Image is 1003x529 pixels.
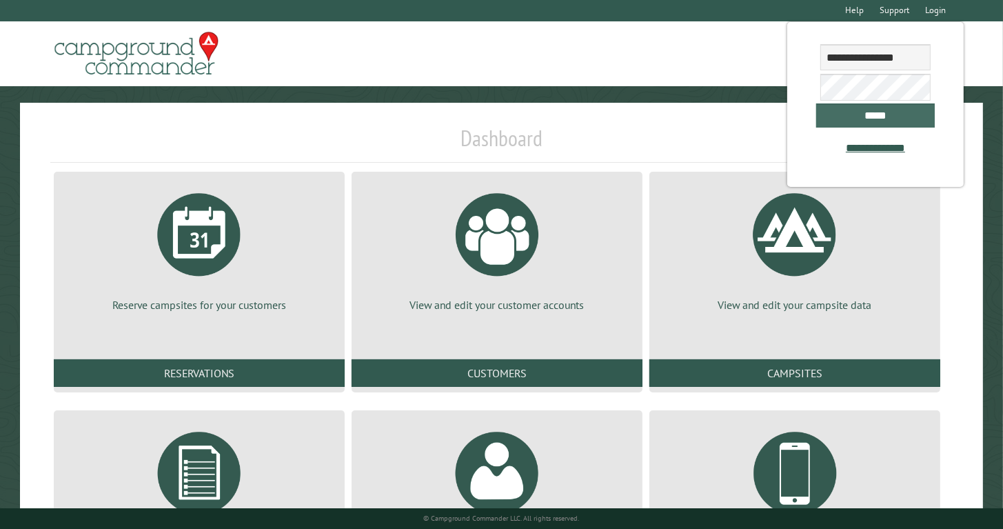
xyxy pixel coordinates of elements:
[649,359,940,387] a: Campsites
[666,183,924,312] a: View and edit your campsite data
[54,359,345,387] a: Reservations
[50,125,953,163] h1: Dashboard
[666,297,924,312] p: View and edit your campsite data
[70,297,328,312] p: Reserve campsites for your customers
[70,183,328,312] a: Reserve campsites for your customers
[423,514,579,523] small: © Campground Commander LLC. All rights reserved.
[50,27,223,81] img: Campground Commander
[368,297,626,312] p: View and edit your customer accounts
[368,183,626,312] a: View and edit your customer accounts
[352,359,642,387] a: Customers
